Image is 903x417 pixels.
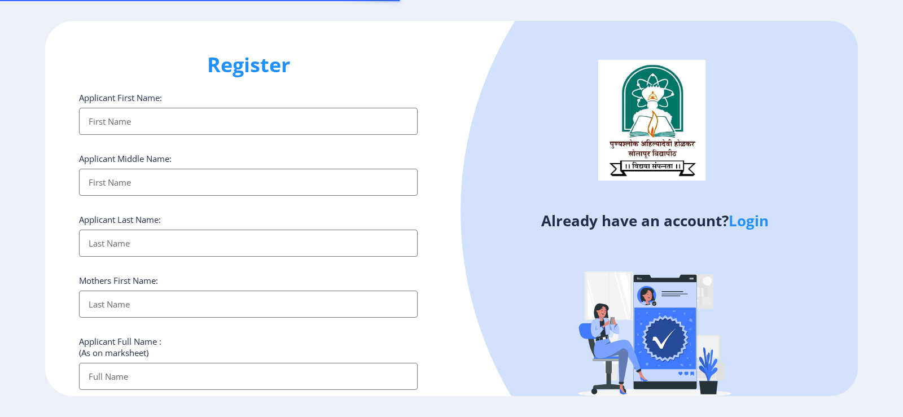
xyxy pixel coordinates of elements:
input: First Name [79,169,418,196]
h4: Already have an account? [460,212,849,230]
h1: Register [79,51,418,78]
a: Login [729,210,769,231]
label: Applicant Last Name: [79,214,161,225]
label: Applicant Middle Name: [79,153,172,164]
input: Last Name [79,230,418,257]
input: First Name [79,108,418,135]
input: Last Name [79,291,418,318]
label: Applicant First Name: [79,92,162,103]
input: Full Name [79,363,418,390]
label: Mothers First Name: [79,275,158,286]
label: Applicant Full Name : (As on marksheet) [79,336,161,358]
img: logo [598,60,705,181]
